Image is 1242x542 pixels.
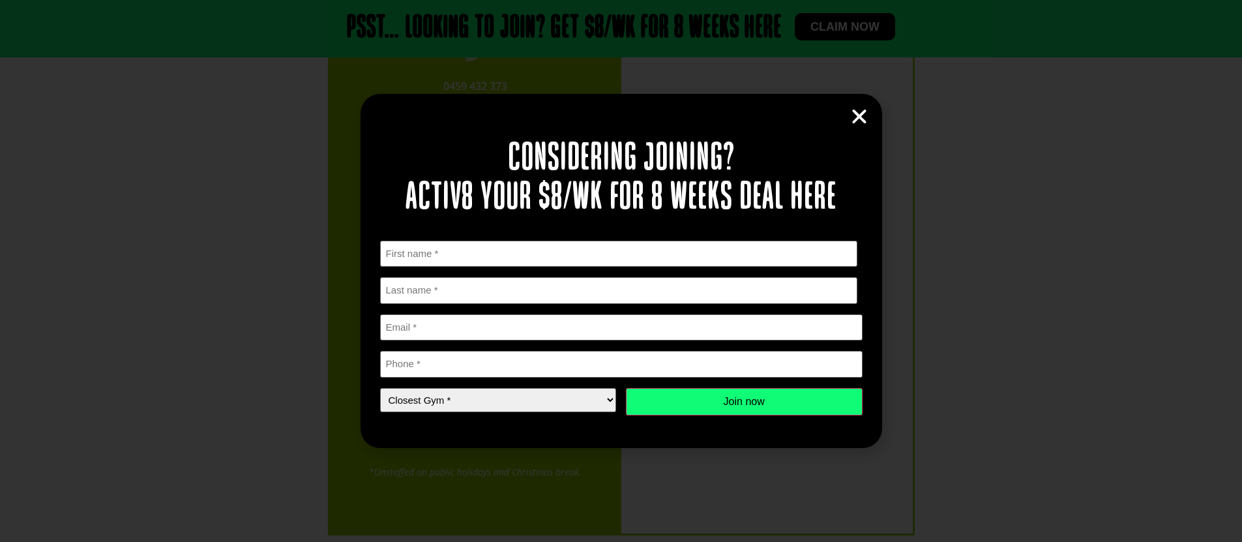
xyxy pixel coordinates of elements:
[850,107,869,127] a: Close
[626,388,863,415] input: Join now
[380,314,863,341] input: Email *
[380,140,863,218] h2: Considering joining? Activ8 your $8/wk for 8 weeks deal here
[380,241,858,267] input: First name *
[380,351,863,378] input: Phone *
[380,277,858,304] input: Last name *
